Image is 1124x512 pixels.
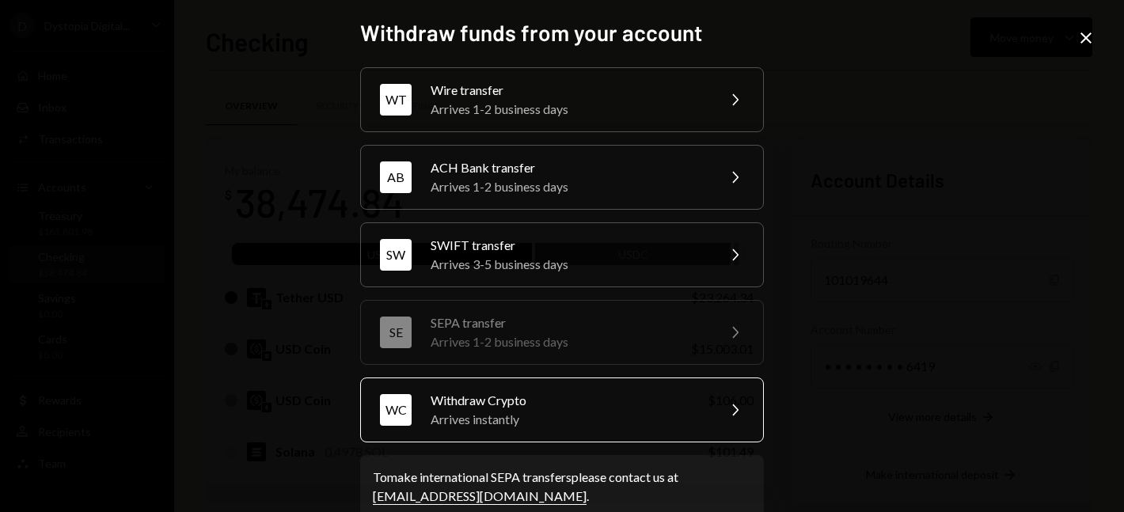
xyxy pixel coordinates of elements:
button: SWSWIFT transferArrives 3-5 business days [360,222,764,287]
div: SW [380,239,412,271]
h2: Withdraw funds from your account [360,17,764,48]
div: ACH Bank transfer [431,158,706,177]
button: SESEPA transferArrives 1-2 business days [360,300,764,365]
div: AB [380,161,412,193]
div: SWIFT transfer [431,236,706,255]
button: WTWire transferArrives 1-2 business days [360,67,764,132]
div: Arrives 3-5 business days [431,255,706,274]
a: [EMAIL_ADDRESS][DOMAIN_NAME] [373,488,587,505]
div: To make international SEPA transfers please contact us at . [373,468,751,506]
div: Arrives instantly [431,410,706,429]
button: WCWithdraw CryptoArrives instantly [360,377,764,442]
div: SE [380,317,412,348]
div: Withdraw Crypto [431,391,706,410]
div: WT [380,84,412,116]
div: SEPA transfer [431,313,706,332]
div: Arrives 1-2 business days [431,177,706,196]
div: Arrives 1-2 business days [431,332,706,351]
div: Wire transfer [431,81,706,100]
div: WC [380,394,412,426]
button: ABACH Bank transferArrives 1-2 business days [360,145,764,210]
div: Arrives 1-2 business days [431,100,706,119]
